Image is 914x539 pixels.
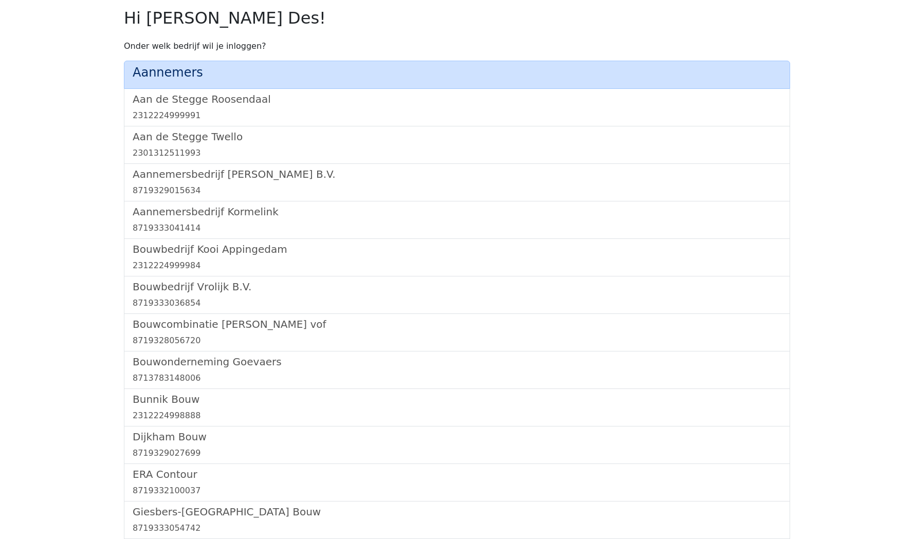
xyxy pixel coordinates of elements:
[133,131,781,143] h5: Aan de Stegge Twello
[133,468,781,497] a: ERA Contour8719332100037
[124,40,790,52] p: Onder welk bedrijf wil je inloggen?
[133,281,781,293] h5: Bouwbedrijf Vrolijk B.V.
[133,447,781,459] div: 8719329027699
[133,410,781,422] div: 2312224998888
[133,431,781,459] a: Dijkham Bouw8719329027699
[133,109,781,122] div: 2312224999991
[133,243,781,255] h5: Bouwbedrijf Kooi Appingedam
[133,318,781,330] h5: Bouwcombinatie [PERSON_NAME] vof
[133,184,781,197] div: 8719329015634
[133,506,781,518] h5: Giesbers-[GEOGRAPHIC_DATA] Bouw
[133,356,781,384] a: Bouwonderneming Goevaers8713783148006
[133,431,781,443] h5: Dijkham Bouw
[133,168,781,197] a: Aannemersbedrijf [PERSON_NAME] B.V.8719329015634
[133,206,781,218] h5: Aannemersbedrijf Kormelink
[133,131,781,159] a: Aan de Stegge Twello2301312511993
[133,259,781,272] div: 2312224999984
[133,93,781,122] a: Aan de Stegge Roosendaal2312224999991
[133,147,781,159] div: 2301312511993
[133,485,781,497] div: 8719332100037
[133,372,781,384] div: 8713783148006
[133,65,781,80] h4: Aannemers
[124,8,790,28] h2: Hi [PERSON_NAME] Des!
[133,206,781,234] a: Aannemersbedrijf Kormelink8719333041414
[133,243,781,272] a: Bouwbedrijf Kooi Appingedam2312224999984
[133,468,781,480] h5: ERA Contour
[133,522,781,534] div: 8719333054742
[133,93,781,105] h5: Aan de Stegge Roosendaal
[133,506,781,534] a: Giesbers-[GEOGRAPHIC_DATA] Bouw8719333054742
[133,356,781,368] h5: Bouwonderneming Goevaers
[133,334,781,347] div: 8719328056720
[133,168,781,180] h5: Aannemersbedrijf [PERSON_NAME] B.V.
[133,297,781,309] div: 8719333036854
[133,222,781,234] div: 8719333041414
[133,393,781,422] a: Bunnik Bouw2312224998888
[133,281,781,309] a: Bouwbedrijf Vrolijk B.V.8719333036854
[133,318,781,347] a: Bouwcombinatie [PERSON_NAME] vof8719328056720
[133,393,781,405] h5: Bunnik Bouw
